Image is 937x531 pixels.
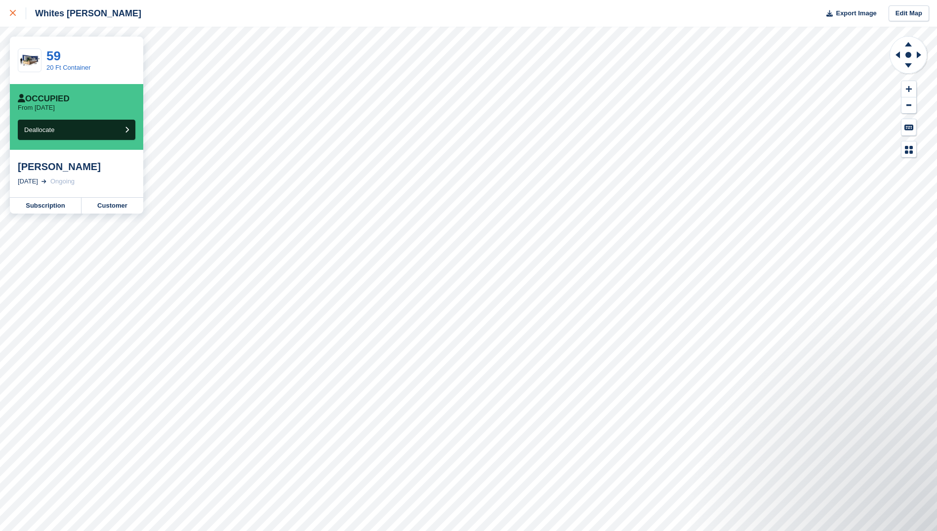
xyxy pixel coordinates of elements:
a: Subscription [10,198,81,214]
button: Keyboard Shortcuts [901,119,916,135]
button: Zoom In [901,81,916,97]
button: Export Image [820,5,877,22]
a: Edit Map [889,5,929,22]
div: Occupied [18,94,70,104]
button: Map Legend [901,141,916,158]
div: Whites [PERSON_NAME] [26,7,141,19]
span: Export Image [836,8,876,18]
div: [DATE] [18,177,38,186]
a: 20 Ft Container [46,64,91,71]
button: Zoom Out [901,97,916,114]
span: Deallocate [24,126,54,133]
a: 59 [46,48,61,63]
button: Deallocate [18,120,135,140]
div: Ongoing [50,177,75,186]
img: 20-ft-container%20(6).jpg [18,52,41,69]
p: From [DATE] [18,104,55,112]
img: arrow-right-light-icn-cde0832a797a2874e46488d9cf13f60e5c3a73dbe684e267c42b8395dfbc2abf.svg [41,179,46,183]
div: [PERSON_NAME] [18,161,135,173]
a: Customer [81,198,143,214]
